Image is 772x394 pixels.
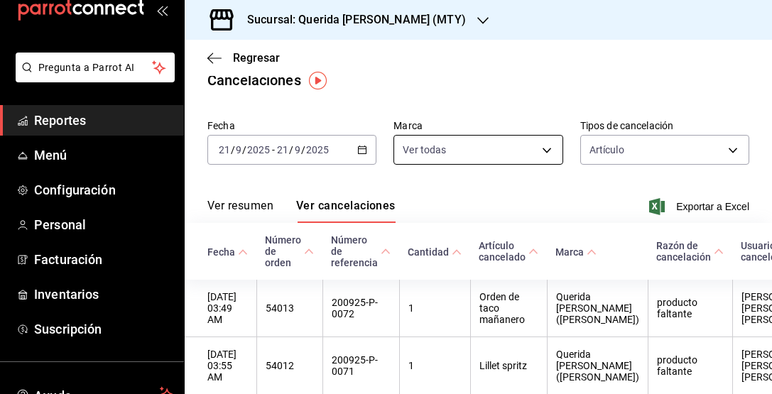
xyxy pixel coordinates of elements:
[207,70,301,91] div: Cancelaciones
[34,146,173,165] span: Menú
[34,111,173,130] span: Reportes
[34,285,173,304] span: Inventarios
[331,234,391,268] span: Número de referencia
[231,144,235,155] span: /
[236,11,466,28] h3: Sucursal: Querida [PERSON_NAME] (MTY)
[309,72,327,89] img: Tooltip marker
[265,234,314,268] span: Número de orden
[207,199,273,223] button: Ver resumen
[580,121,749,131] label: Tipos de cancelación
[207,199,396,223] div: navigation tabs
[242,144,246,155] span: /
[218,144,231,155] input: --
[652,198,749,215] button: Exportar a Excel
[207,246,248,258] span: Fecha
[408,246,462,258] span: Cantidad
[207,121,376,131] label: Fecha
[34,180,173,199] span: Configuración
[656,240,724,263] span: Razón de cancelación
[16,53,175,82] button: Pregunta a Parrot AI
[555,246,597,258] span: Marca
[547,280,648,337] th: Querida [PERSON_NAME] ([PERSON_NAME])
[479,240,538,263] span: Artículo cancelado
[305,144,330,155] input: ----
[272,144,275,155] span: -
[399,280,470,337] th: 1
[10,70,175,85] a: Pregunta a Parrot AI
[403,143,446,157] span: Ver todas
[185,280,256,337] th: [DATE] 03:49 AM
[256,280,322,337] th: 54013
[322,280,399,337] th: 200925-P-0072
[289,144,293,155] span: /
[648,280,732,337] th: producto faltante
[34,215,173,234] span: Personal
[246,144,271,155] input: ----
[34,250,173,269] span: Facturación
[156,4,168,16] button: open_drawer_menu
[38,60,153,75] span: Pregunta a Parrot AI
[294,144,301,155] input: --
[589,143,624,157] span: Artículo
[393,121,562,131] label: Marca
[296,199,396,223] button: Ver cancelaciones
[276,144,289,155] input: --
[233,51,280,65] span: Regresar
[470,280,547,337] th: Orden de taco mañanero
[235,144,242,155] input: --
[34,319,173,339] span: Suscripción
[301,144,305,155] span: /
[207,51,280,65] button: Regresar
